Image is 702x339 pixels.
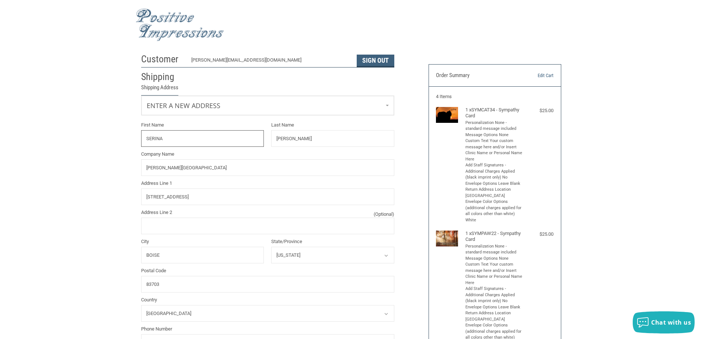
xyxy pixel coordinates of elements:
label: Country [141,296,394,304]
label: City [141,238,264,245]
button: Chat with us [633,311,695,333]
legend: Shipping Address [141,83,178,96]
label: State/Province [271,238,394,245]
li: Message Options None [465,256,523,262]
li: Message Options None [465,132,523,138]
li: Personalization None - standard message included [465,120,523,132]
span: Enter a new address [147,101,220,110]
h4: 1 x SYMCAT34 - Sympathy Card [465,107,523,119]
div: $25.00 [524,231,553,238]
h2: Customer [141,53,184,65]
label: Phone Number [141,325,394,333]
label: Company Name [141,151,394,158]
small: (Optional) [374,211,394,218]
label: Address Line 1 [141,180,394,187]
a: Enter or select a different address [142,96,394,115]
label: Last Name [271,121,394,129]
li: Custom Text Your custom message here and/or Insert Clinic Name or Personal Name Here [465,262,523,286]
h4: 1 x SYMPAW22 - Sympathy Card [465,231,523,243]
li: Envelope Options Leave Blank [465,304,523,311]
li: Personalization None - standard message included [465,243,523,256]
div: $25.00 [524,107,553,114]
div: [PERSON_NAME][EMAIL_ADDRESS][DOMAIN_NAME] [191,56,349,67]
li: Return Address Location [GEOGRAPHIC_DATA] [465,187,523,199]
h3: Order Summary [436,72,516,79]
li: Envelope Options Leave Blank [465,181,523,187]
span: Chat with us [651,318,691,326]
label: Address Line 2 [141,209,394,216]
li: Add Staff Signatures - Additional Charges Applied (black imprint only) No [465,162,523,181]
li: Return Address Location [GEOGRAPHIC_DATA] [465,310,523,322]
h3: 4 Items [436,94,553,100]
label: First Name [141,121,264,129]
a: Edit Cart [516,72,553,79]
li: Add Staff Signatures - Additional Charges Applied (black imprint only) No [465,286,523,304]
img: Positive Impressions [136,8,224,41]
label: Postal Code [141,267,394,274]
li: Envelope Color Options (additional charges applied for all colors other than white) White [465,199,523,223]
li: Custom Text Your custom message here and/or Insert Clinic Name or Personal Name Here [465,138,523,162]
h2: Shipping [141,71,184,83]
button: Sign Out [357,55,394,67]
